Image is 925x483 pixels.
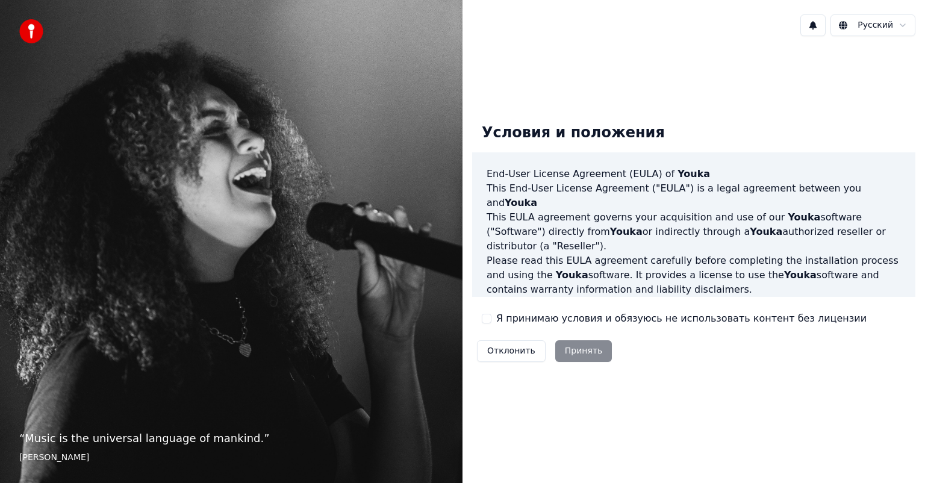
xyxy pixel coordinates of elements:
[487,210,901,254] p: This EULA agreement governs your acquisition and use of our software ("Software") directly from o...
[487,254,901,297] p: Please read this EULA agreement carefully before completing the installation process and using th...
[19,430,443,447] p: “ Music is the universal language of mankind. ”
[556,269,588,281] span: Youka
[496,311,867,326] label: Я принимаю условия и обязуюсь не использовать контент без лицензии
[750,226,782,237] span: Youka
[505,197,537,208] span: Youka
[477,340,546,362] button: Отклонить
[677,168,710,179] span: Youka
[19,19,43,43] img: youka
[472,114,674,152] div: Условия и положения
[487,297,901,355] p: If you register for a free trial of the software, this EULA agreement will also govern that trial...
[19,452,443,464] footer: [PERSON_NAME]
[487,167,901,181] h3: End-User License Agreement (EULA) of
[788,211,820,223] span: Youka
[487,181,901,210] p: This End-User License Agreement ("EULA") is a legal agreement between you and
[610,226,643,237] span: Youka
[784,269,817,281] span: Youka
